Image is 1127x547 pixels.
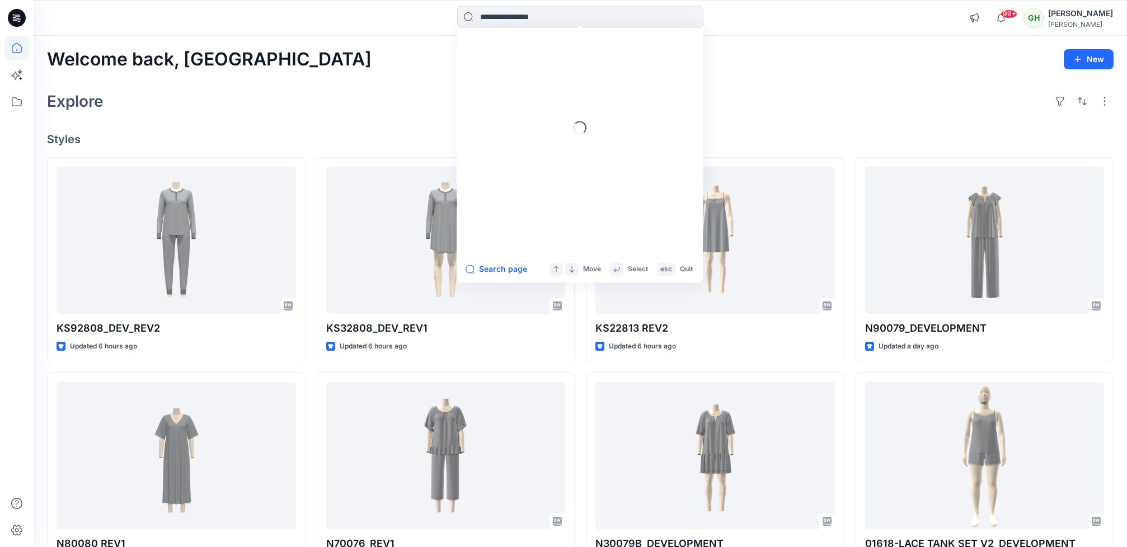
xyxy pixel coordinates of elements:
[47,133,1114,146] h4: Styles
[70,341,137,352] p: Updated 6 hours ago
[609,341,676,352] p: Updated 6 hours ago
[326,382,566,529] a: N70076_REV1
[595,382,835,529] a: N30079B_DEVELOPMENT
[326,320,566,336] p: KS32808_DEV_REV1
[865,382,1105,529] a: 01618-LACE TANK SET V2_DEVELOPMENT
[326,167,566,314] a: KS32808_DEV_REV1
[57,382,296,529] a: N80080 REV1
[583,263,601,275] p: Move
[680,263,693,275] p: Quit
[879,341,938,352] p: Updated a day ago
[1048,7,1113,20] div: [PERSON_NAME]
[865,167,1105,314] a: N90079_DEVELOPMENT
[340,341,407,352] p: Updated 6 hours ago
[595,320,835,336] p: KS22813 REV2
[57,167,296,314] a: KS92808_DEV_REV2
[47,92,104,110] h2: Explore
[1023,8,1044,28] div: GH
[57,320,296,336] p: KS92808_DEV_REV2
[628,263,648,275] p: Select
[1001,10,1017,18] span: 99+
[660,263,672,275] p: esc
[595,167,835,314] a: KS22813 REV2
[865,320,1105,336] p: N90079_DEVELOPMENT
[466,262,527,276] button: Search page
[47,49,372,70] h2: Welcome back, [GEOGRAPHIC_DATA]
[1048,20,1113,29] div: [PERSON_NAME]
[1064,49,1114,69] button: New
